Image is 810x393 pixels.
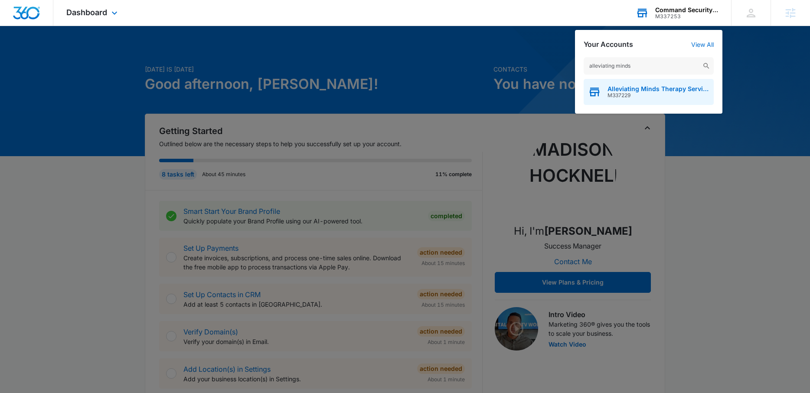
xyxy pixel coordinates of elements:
span: Alleviating Minds Therapy Services [607,85,709,92]
span: Dashboard [66,8,107,17]
a: View All [691,41,714,48]
h2: Your Accounts [584,40,633,49]
input: Search Accounts [584,57,714,75]
span: M337229 [607,92,709,98]
div: account id [655,13,719,20]
div: account name [655,7,719,13]
button: Alleviating Minds Therapy ServicesM337229 [584,79,714,105]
